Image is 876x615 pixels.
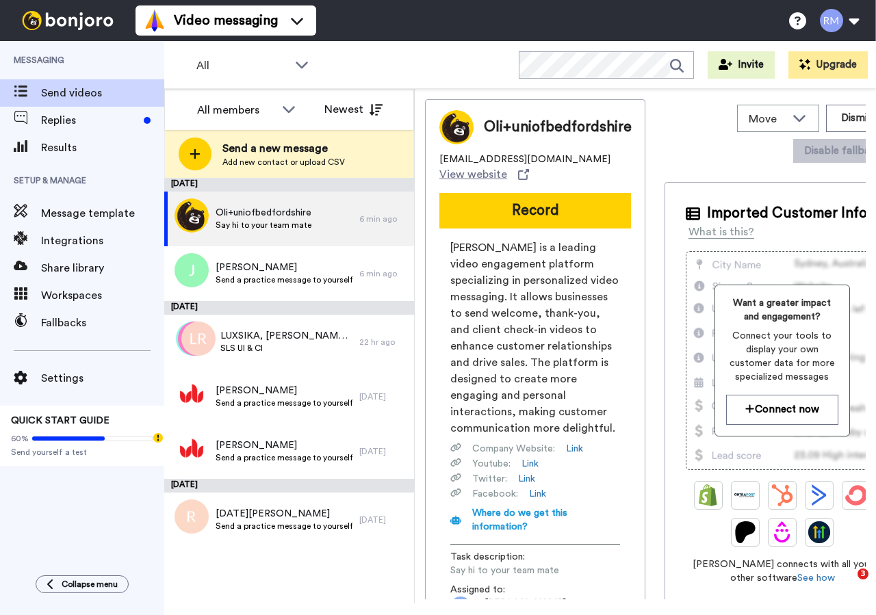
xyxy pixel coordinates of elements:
button: Upgrade [788,51,868,79]
span: [PERSON_NAME] is a leading video engagement platform specializing in personalized video messaging... [450,239,620,436]
div: [DATE] [164,301,414,315]
span: Twitter : [472,472,507,486]
img: 54b1a759-011f-45be-bb33-b09e132d62ea.png [175,198,209,233]
a: Link [566,442,583,456]
span: [EMAIL_ADDRESS][DOMAIN_NAME] [439,153,610,166]
span: Add new contact or upload CSV [222,157,345,168]
button: Collapse menu [36,575,129,593]
span: Video messaging [174,11,278,30]
span: Task description : [450,550,546,564]
span: Connect your tools to display your own customer data for more specialized messages [726,329,838,384]
span: Integrations [41,233,164,249]
span: Imported Customer Info [707,203,867,224]
img: ActiveCampaign [808,484,830,506]
div: [DATE] [359,391,407,402]
span: Say hi to your team mate [216,220,311,231]
div: Tooltip anchor [152,432,164,444]
span: [PERSON_NAME] [216,384,352,397]
button: Newest [314,96,393,123]
span: [PERSON_NAME] [216,261,352,274]
span: Results [41,140,164,156]
span: Message template [41,205,164,222]
img: vm-color.svg [144,10,166,31]
a: Link [521,457,539,471]
div: All members [197,102,275,118]
span: Workspaces [41,287,164,304]
a: Link [529,487,546,501]
span: Say hi to your team mate [450,564,580,577]
span: 60% [11,433,29,444]
span: Want a greater impact and engagement? [726,296,838,324]
span: Send yourself a test [11,447,153,458]
img: GoHighLevel [808,521,830,543]
span: [DATE][PERSON_NAME] [216,507,352,521]
span: Collapse menu [62,579,118,590]
span: 3 [858,568,868,579]
button: Invite [708,51,775,79]
img: Drip [771,521,793,543]
img: Ontraport [734,484,756,506]
div: What is this? [688,224,754,240]
span: QUICK START GUIDE [11,416,109,426]
span: Move [749,111,786,127]
img: ConvertKit [845,484,867,506]
span: Share library [41,260,164,276]
span: Send a practice message to yourself [216,397,352,408]
div: 6 min ago [359,213,407,224]
img: Hubspot [771,484,793,506]
span: Oli+uniofbedfordshire [484,117,632,138]
span: Facebook : [472,487,518,501]
span: Youtube : [472,457,511,471]
img: Image of Oli+uniofbedfordshire [439,110,474,144]
img: bj-logo-header-white.svg [16,11,119,30]
iframe: Intercom live chat [829,568,862,601]
span: All [196,57,288,74]
span: Oli+uniofbedfordshire [216,206,311,220]
span: Send a practice message to yourself [216,274,352,285]
span: Send a practice message to yourself [216,452,352,463]
span: Assigned to: [450,583,546,597]
span: [PERSON_NAME] [216,439,352,452]
div: [DATE] [359,446,407,457]
div: [DATE] [164,479,414,493]
span: Settings [41,370,164,387]
img: 383c6af3-250e-40ba-bccf-1330c28ec5c8.png [175,376,209,410]
button: Connect now [726,395,838,424]
span: Send a new message [222,140,345,157]
span: View website [439,166,507,183]
button: Record [439,193,631,228]
img: lr.png [181,322,216,356]
img: j.png [175,253,209,287]
img: b53ab07a-f943-4dc7-8bbe-f44184e4c444.png [175,431,209,465]
img: Shopify [697,484,719,506]
span: LUXSIKA, [PERSON_NAME] & 4 others [220,329,352,343]
span: Company Website : [472,442,555,456]
a: View website [439,166,529,183]
img: Patreon [734,521,756,543]
img: rt.png [178,322,212,356]
div: 6 min ago [359,268,407,279]
div: [DATE] [359,514,407,525]
a: See how [797,573,835,583]
span: Fallbacks [41,315,164,331]
span: Send a practice message to yourself [216,521,352,532]
span: Send videos [41,85,164,101]
span: Where do we get this information? [472,508,567,532]
div: [DATE] [164,178,414,192]
img: n.png [176,322,210,356]
span: SLS UI & CI [220,343,352,354]
span: Replies [41,112,138,129]
img: r.png [175,499,209,534]
a: Link [518,472,535,486]
div: 22 hr ago [359,337,407,348]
